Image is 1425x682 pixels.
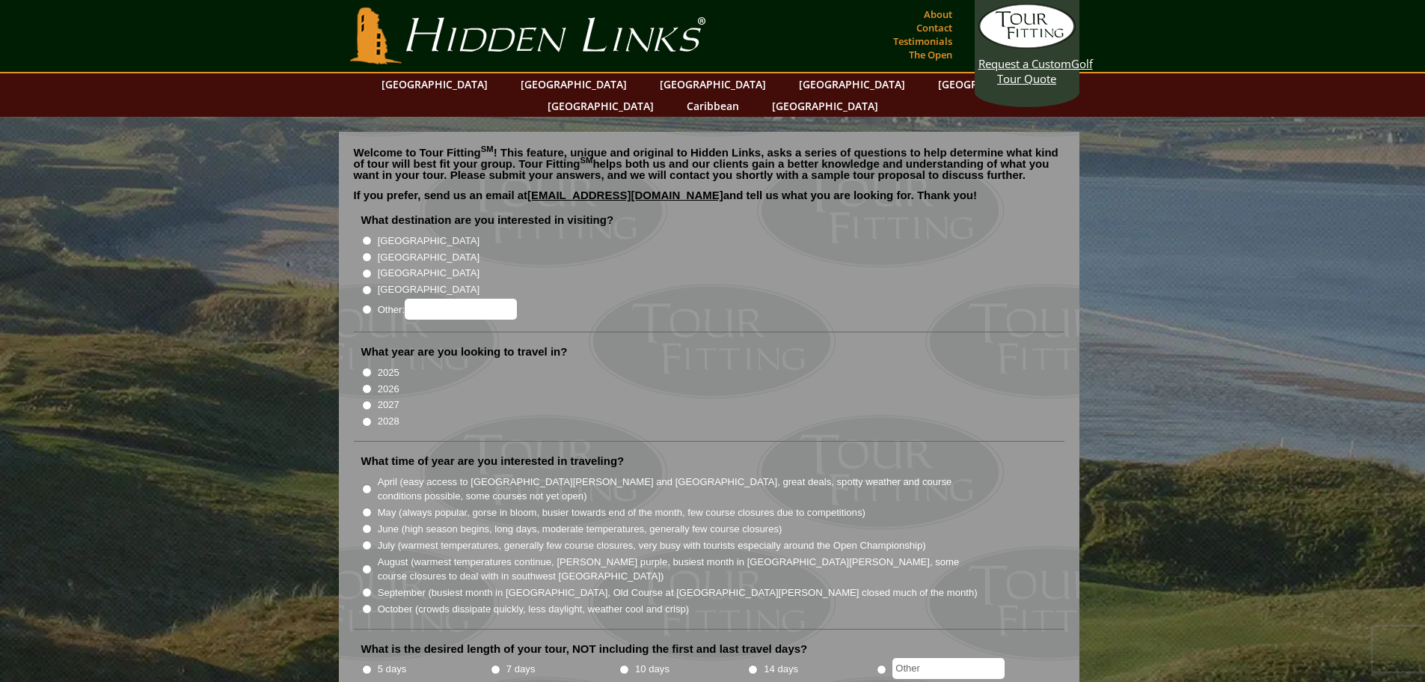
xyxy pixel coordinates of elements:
label: June (high season begins, long days, moderate temperatures, generally few course closures) [378,522,782,537]
label: April (easy access to [GEOGRAPHIC_DATA][PERSON_NAME] and [GEOGRAPHIC_DATA], great deals, spotty w... [378,475,979,504]
label: Other: [378,299,517,320]
label: What year are you looking to travel in? [361,344,568,359]
label: July (warmest temperatures, generally few course closures, very busy with tourists especially aro... [378,538,926,553]
label: 2027 [378,398,399,412]
a: [EMAIL_ADDRESS][DOMAIN_NAME] [527,189,723,201]
p: Welcome to Tour Fitting ! This feature, unique and original to Hidden Links, asks a series of que... [354,147,1064,180]
label: What destination are you interested in visiting? [361,213,614,228]
a: [GEOGRAPHIC_DATA] [513,73,634,95]
label: October (crowds dissipate quickly, less daylight, weather cool and crisp) [378,602,690,617]
label: 2026 [378,382,399,397]
label: [GEOGRAPHIC_DATA] [378,250,479,265]
sup: SM [580,156,593,165]
a: Contact [913,17,956,38]
a: [GEOGRAPHIC_DATA] [791,73,913,95]
label: 7 days [506,662,536,677]
a: [GEOGRAPHIC_DATA] [764,95,886,117]
a: Request a CustomGolf Tour Quote [978,4,1076,86]
label: August (warmest temperatures continue, [PERSON_NAME] purple, busiest month in [GEOGRAPHIC_DATA][P... [378,555,979,584]
a: About [920,4,956,25]
label: 2025 [378,365,399,380]
a: The Open [905,44,956,65]
label: What is the desired length of your tour, NOT including the first and last travel days? [361,642,808,657]
p: If you prefer, send us an email at and tell us what you are looking for. Thank you! [354,189,1064,212]
label: What time of year are you interested in traveling? [361,454,625,469]
sup: SM [481,144,494,153]
label: [GEOGRAPHIC_DATA] [378,282,479,297]
input: Other [892,658,1005,679]
label: September (busiest month in [GEOGRAPHIC_DATA], Old Course at [GEOGRAPHIC_DATA][PERSON_NAME] close... [378,585,978,600]
label: 2028 [378,414,399,429]
a: Caribbean [679,95,747,117]
label: 5 days [378,662,407,677]
a: [GEOGRAPHIC_DATA] [540,95,661,117]
label: [GEOGRAPHIC_DATA] [378,234,479,249]
a: Testimonials [889,31,956,52]
a: [GEOGRAPHIC_DATA] [652,73,773,95]
label: [GEOGRAPHIC_DATA] [378,266,479,281]
span: Request a Custom [978,56,1071,71]
label: 10 days [635,662,669,677]
a: [GEOGRAPHIC_DATA] [374,73,495,95]
label: May (always popular, gorse in bloom, busier towards end of the month, few course closures due to ... [378,505,865,520]
a: [GEOGRAPHIC_DATA] [931,73,1052,95]
label: 14 days [764,662,798,677]
input: Other: [405,299,517,320]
